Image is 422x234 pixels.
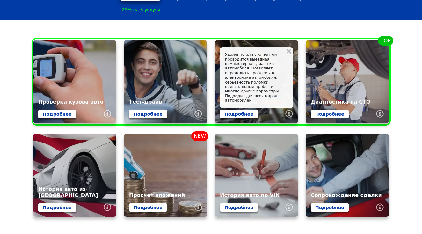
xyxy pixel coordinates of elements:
[311,110,349,118] a: Подробнее
[311,203,349,212] a: Подробнее
[38,99,111,105] div: Проверка кузова авто
[220,203,258,212] a: Подробнее
[38,203,76,212] a: Подробнее
[129,110,167,118] a: Подробнее
[120,7,160,12] div: -25% на 3 услуги
[38,110,76,118] a: Подробнее
[311,192,384,198] div: Сопровождение сделки
[129,203,167,212] a: Подробнее
[220,110,258,118] a: Подробнее
[129,192,202,198] div: Просчет вложений
[129,99,202,105] div: Тест-драйв
[311,99,384,105] div: Диагностика на СТО
[38,186,111,198] div: История авто из [GEOGRAPHIC_DATA]
[220,192,293,198] div: История авто по VIN
[220,47,293,108] div: Удаленно или с клиентом проводится выездная компьютерная диагн-ка автомобиля. Позволяет определит...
